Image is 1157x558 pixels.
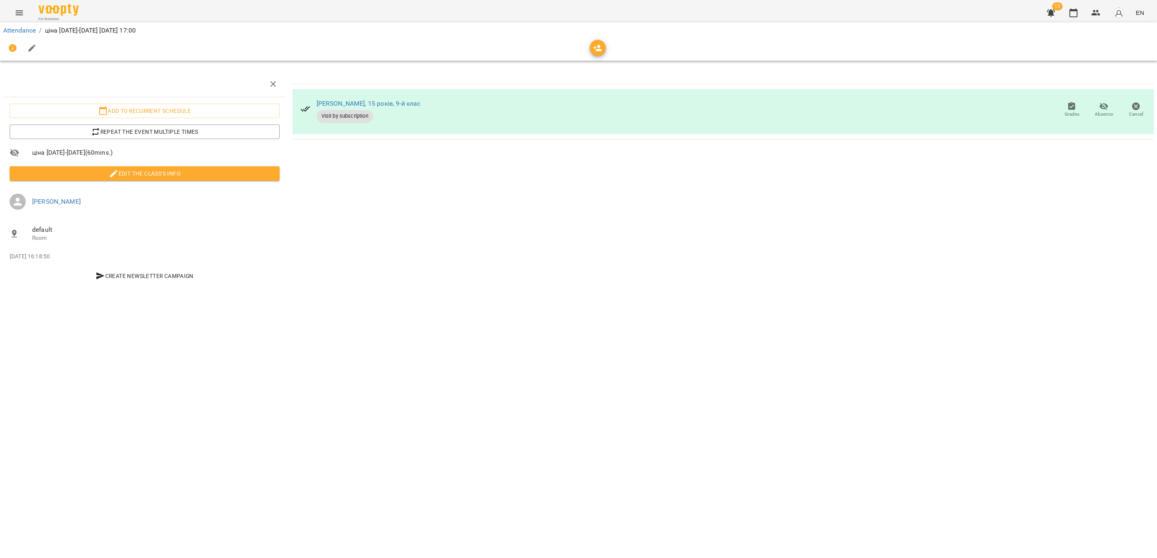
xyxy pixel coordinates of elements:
[3,27,36,34] a: Attendance
[1088,99,1120,121] button: Absence
[1065,111,1079,118] span: Grades
[32,198,81,205] a: [PERSON_NAME]
[16,169,273,178] span: Edit the class's Info
[317,100,421,107] a: [PERSON_NAME], 15 років, 9-й клас
[1113,7,1124,18] img: avatar_s.png
[1120,99,1152,121] button: Cancel
[1132,5,1147,20] button: EN
[1095,111,1113,118] span: Absence
[3,26,1154,35] nav: breadcrumb
[32,234,280,242] p: Room
[10,253,280,261] p: [DATE] 16:18:50
[10,166,280,181] button: Edit the class's Info
[39,4,79,16] img: Voopty Logo
[10,3,29,22] button: Menu
[32,225,280,235] span: default
[1129,111,1143,118] span: Cancel
[45,26,136,35] p: ціна [DATE]-[DATE] [DATE] 17:00
[13,271,276,281] span: Create Newsletter Campaign
[1056,99,1088,121] button: Grades
[10,269,280,283] button: Create Newsletter Campaign
[39,16,79,22] span: For Business
[317,112,373,120] span: Visit by subscription
[16,127,273,137] span: Repeat the event multiple times
[1052,2,1063,10] span: 13
[39,26,41,35] li: /
[10,125,280,139] button: Repeat the event multiple times
[10,104,280,118] button: Add to recurrent schedule
[1136,8,1144,17] span: EN
[16,106,273,116] span: Add to recurrent schedule
[32,148,280,157] span: ціна [DATE]-[DATE] ( 60 mins. )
